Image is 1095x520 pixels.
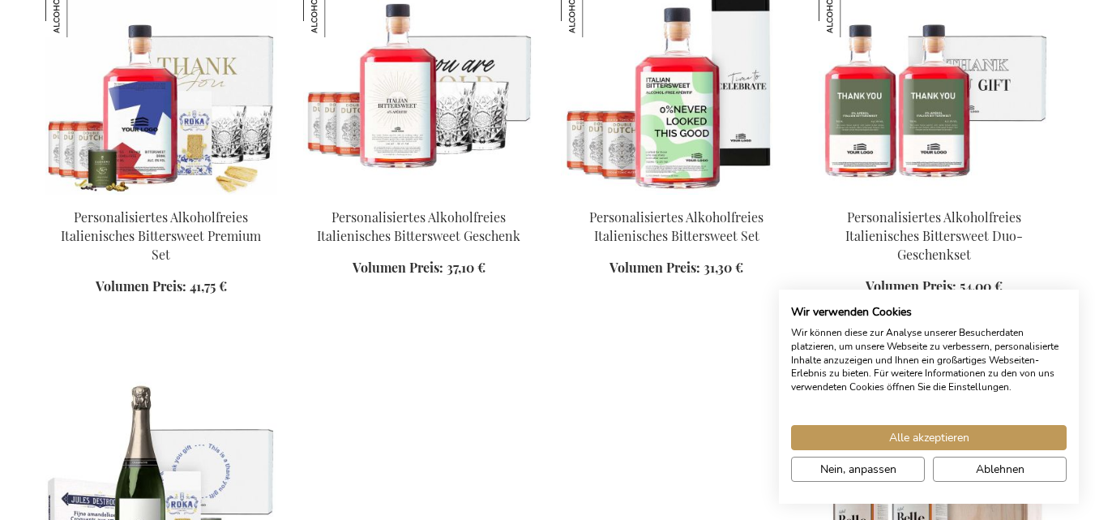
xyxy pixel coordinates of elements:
a: Volumen Preis: 37,10 € [353,259,485,277]
a: Volumen Preis: 41,75 € [96,277,227,296]
a: Personalised Non-Alcoholic Italian Bittersweet Premium Set Personalisiertes Alkoholfreies Italien... [45,188,277,204]
span: 31,30 € [704,259,743,276]
p: Wir können diese zur Analyse unserer Besucherdaten platzieren, um unsere Webseite zu verbessern, ... [791,326,1067,394]
a: Personalised Non-Alcoholic Italian Bittersweet Gift Personalisiertes Alkoholfreies Italienisches ... [303,188,535,204]
span: 37,10 € [447,259,485,276]
button: cookie Einstellungen anpassen [791,457,925,482]
a: Volumen Preis: 31,30 € [610,259,743,277]
a: Personalisiertes Alkoholfreies Italienisches Bittersweet Set [589,208,764,244]
span: Nein, anpassen [820,461,896,478]
a: Volumen Preis: 54,00 € [866,277,1003,296]
span: Alle akzeptieren [889,429,969,446]
span: 54,00 € [960,277,1003,294]
span: Volumen Preis: [353,259,443,276]
button: Alle verweigern cookies [933,457,1067,482]
a: Personalisiertes Alkoholfreies Italienisches Bittersweet Duo-Geschenkset [845,208,1023,263]
span: Ablehnen [976,461,1024,478]
span: 41,75 € [190,277,227,294]
span: Volumen Preis: [610,259,700,276]
span: Volumen Preis: [866,277,956,294]
a: Personalisiertes Alkoholfreies Italienisches Bittersweet Geschenk [317,208,520,244]
a: Personalised Non-Alcoholic Italian Bittersweet Set Personalisiertes Alkoholfreies Italienisches B... [561,188,793,204]
span: Volumen Preis: [96,277,186,294]
h2: Wir verwenden Cookies [791,305,1067,320]
a: Personalised Non-Alcoholic Italian Bittersweet Duo Gift Set Personalisiertes Alkoholfreies Italie... [819,188,1050,204]
a: Personalisiertes Alkoholfreies Italienisches Bittersweet Premium Set [61,208,261,263]
button: Akzeptieren Sie alle cookies [791,425,1067,450]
